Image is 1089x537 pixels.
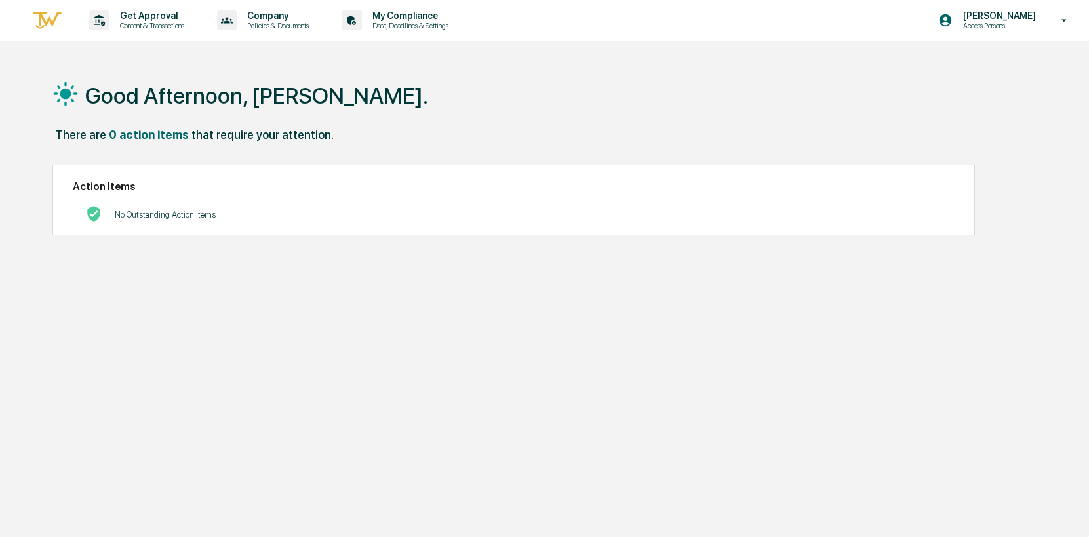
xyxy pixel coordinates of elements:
[115,210,216,220] p: No Outstanding Action Items
[237,21,315,30] p: Policies & Documents
[55,128,106,142] div: There are
[237,10,315,21] p: Company
[109,21,191,30] p: Content & Transactions
[953,10,1042,21] p: [PERSON_NAME]
[109,10,191,21] p: Get Approval
[953,21,1042,30] p: Access Persons
[362,10,455,21] p: My Compliance
[109,128,189,142] div: 0 action items
[191,128,334,142] div: that require your attention.
[73,180,955,193] h2: Action Items
[85,83,428,109] h1: Good Afternoon, [PERSON_NAME].
[362,21,455,30] p: Data, Deadlines & Settings
[86,206,102,222] img: No Actions logo
[31,10,63,31] img: logo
